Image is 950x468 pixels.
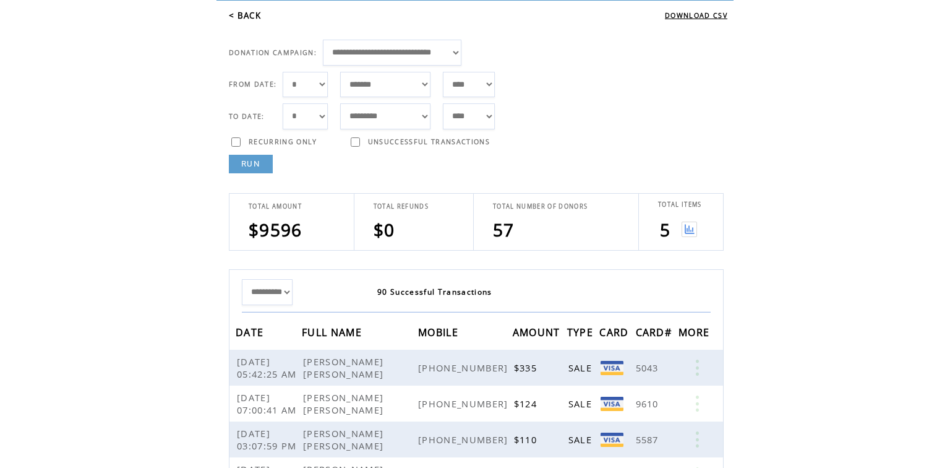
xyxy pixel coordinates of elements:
[636,397,662,410] span: 9610
[636,323,675,345] span: CARD#
[514,397,540,410] span: $124
[249,137,317,146] span: RECURRING ONLY
[303,427,387,452] span: [PERSON_NAME] [PERSON_NAME]
[368,137,490,146] span: UNSUCCESSFUL TRANSACTIONS
[418,433,511,446] span: [PHONE_NUMBER]
[636,328,675,336] a: CARD#
[418,397,511,410] span: [PHONE_NUMBER]
[658,201,702,209] span: TOTAL ITEMS
[567,323,596,345] span: TYPE
[237,391,300,416] span: [DATE] 07:00:41 AM
[601,397,623,411] img: Visa
[568,433,595,446] span: SALE
[302,328,365,336] a: FULL NAME
[665,11,727,20] a: DOWNLOAD CSV
[237,427,300,452] span: [DATE] 03:07:59 PM
[513,328,563,336] a: AMOUNT
[302,323,365,345] span: FULL NAME
[599,323,631,345] span: CARD
[418,362,511,374] span: [PHONE_NUMBER]
[514,362,540,374] span: $335
[374,218,395,241] span: $0
[229,80,276,89] span: FROM DATE:
[493,218,515,241] span: 57
[493,202,588,210] span: TOTAL NUMBER OF DONORS
[418,328,461,336] a: MOBILE
[636,433,662,446] span: 5587
[249,218,302,241] span: $9596
[237,355,300,380] span: [DATE] 05:42:25 AM
[303,355,387,380] span: [PERSON_NAME] [PERSON_NAME]
[236,323,267,345] span: DATE
[601,361,623,375] img: Visa
[568,397,595,410] span: SALE
[229,112,265,121] span: TO DATE:
[636,362,662,374] span: 5043
[249,202,302,210] span: TOTAL AMOUNT
[229,48,317,57] span: DONATION CAMPAIGN:
[514,433,540,446] span: $110
[513,323,563,345] span: AMOUNT
[374,202,429,210] span: TOTAL REFUNDS
[377,287,492,297] span: 90 Successful Transactions
[599,328,631,336] a: CARD
[660,218,670,241] span: 5
[418,323,461,345] span: MOBILE
[567,328,596,336] a: TYPE
[229,155,273,173] a: RUN
[229,10,261,21] a: < BACK
[236,328,267,336] a: DATE
[682,222,697,237] img: View graph
[678,323,712,345] span: MORE
[601,433,623,447] img: Visa
[303,391,387,416] span: [PERSON_NAME] [PERSON_NAME]
[568,362,595,374] span: SALE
